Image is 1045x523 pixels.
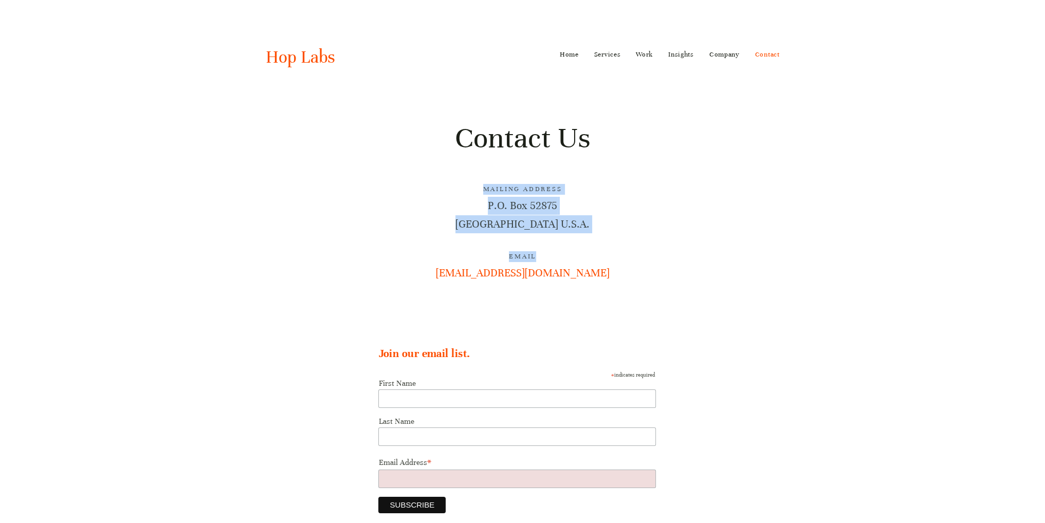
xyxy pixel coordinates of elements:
[436,267,610,279] a: [EMAIL_ADDRESS][DOMAIN_NAME]
[668,46,694,63] a: Insights
[636,46,653,63] a: Work
[266,46,335,68] a: Hop Labs
[378,346,666,361] h2: Join our email list.
[378,369,655,379] div: indicates required
[378,417,655,426] label: Last Name
[560,46,579,63] a: Home
[378,497,446,513] input: SUBSCRIBE
[378,454,655,468] label: Email Address
[378,379,655,388] label: First Name
[266,197,780,233] p: P.O. Box 52875 [GEOGRAPHIC_DATA] U.S.A.
[709,46,740,63] a: Company
[266,251,780,262] h3: Email
[594,46,621,63] a: Services
[755,46,780,63] a: Contact
[266,120,780,157] h1: Contact Us
[266,184,780,195] h3: Mailing Address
